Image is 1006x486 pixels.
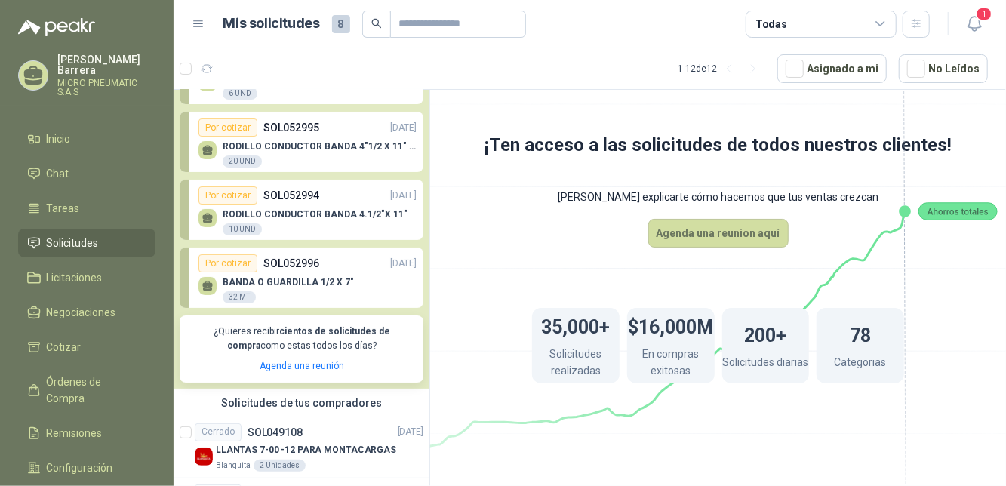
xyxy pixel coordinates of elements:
[18,263,155,292] a: Licitaciones
[47,460,113,476] span: Configuración
[744,317,786,350] h1: 200+
[390,121,417,135] p: [DATE]
[47,269,103,286] span: Licitaciones
[47,200,80,217] span: Tareas
[398,425,423,439] p: [DATE]
[174,19,429,389] div: Por cotizarSOL053000[DATE] RETEN NATIONAL REF/SS-46841 [PERSON_NAME]6 UNDPor cotizarSOL052995[DAT...
[390,257,417,271] p: [DATE]
[899,54,988,83] button: No Leídos
[47,165,69,182] span: Chat
[223,277,354,288] p: BANDA O GUARDILLA 1/2 X 7"
[722,354,808,374] p: Solicitudes diarias
[18,125,155,153] a: Inicio
[216,443,396,457] p: LLANTAS 7-00 -12 PARA MONTACARGAS
[541,309,610,342] h1: 35,000+
[47,235,99,251] span: Solicitudes
[263,255,319,272] p: SOL052996
[18,229,155,257] a: Solicitudes
[223,291,256,303] div: 32 MT
[189,325,414,353] p: ¿Quieres recibir como estas todos los días?
[180,248,423,308] a: Por cotizarSOL052996[DATE] BANDA O GUARDILLA 1/2 X 7"32 MT
[180,112,423,172] a: Por cotizarSOL052995[DATE] RODILLO CONDUCTOR BANDA 4"1/2 X 11" IMPA20 UND
[961,11,988,38] button: 1
[223,141,417,152] p: RODILLO CONDUCTOR BANDA 4"1/2 X 11" IMPA
[532,346,620,383] p: Solicitudes realizadas
[254,460,306,472] div: 2 Unidades
[223,13,320,35] h1: Mis solicitudes
[174,389,429,417] div: Solicitudes de tus compradores
[628,309,713,342] h1: $16,000M
[195,423,242,441] div: Cerrado
[47,339,82,355] span: Cotizar
[18,454,155,482] a: Configuración
[755,16,787,32] div: Todas
[18,333,155,361] a: Cotizar
[627,346,715,383] p: En compras exitosas
[18,368,155,413] a: Órdenes de Compra
[227,326,390,351] b: cientos de solicitudes de compra
[216,460,251,472] p: Blanquita
[47,374,141,407] span: Órdenes de Compra
[198,254,257,272] div: Por cotizar
[223,209,408,220] p: RODILLO CONDUCTOR BANDA 4.1/2"X 11"
[198,186,257,205] div: Por cotizar
[223,88,257,100] div: 6 UND
[248,427,303,438] p: SOL049108
[332,15,350,33] span: 8
[777,54,887,83] button: Asignado a mi
[195,448,213,466] img: Company Logo
[850,317,871,350] h1: 78
[648,219,789,248] button: Agenda una reunion aquí
[18,194,155,223] a: Tareas
[47,425,103,441] span: Remisiones
[263,187,319,204] p: SOL052994
[174,417,429,478] a: CerradoSOL049108[DATE] Company LogoLLANTAS 7-00 -12 PARA MONTACARGASBlanquita2 Unidades
[976,7,992,21] span: 1
[263,119,319,136] p: SOL052995
[223,223,262,235] div: 10 UND
[18,298,155,327] a: Negociaciones
[260,361,344,371] a: Agenda una reunión
[835,354,887,374] p: Categorias
[18,18,95,36] img: Logo peakr
[18,159,155,188] a: Chat
[18,419,155,448] a: Remisiones
[57,78,155,97] p: MICRO PNEUMATIC S.A.S
[198,118,257,137] div: Por cotizar
[47,304,116,321] span: Negociaciones
[678,57,765,81] div: 1 - 12 de 12
[57,54,155,75] p: [PERSON_NAME] Barrera
[390,189,417,203] p: [DATE]
[371,18,382,29] span: search
[180,180,423,240] a: Por cotizarSOL052994[DATE] RODILLO CONDUCTOR BANDA 4.1/2"X 11"10 UND
[47,131,71,147] span: Inicio
[223,155,262,168] div: 20 UND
